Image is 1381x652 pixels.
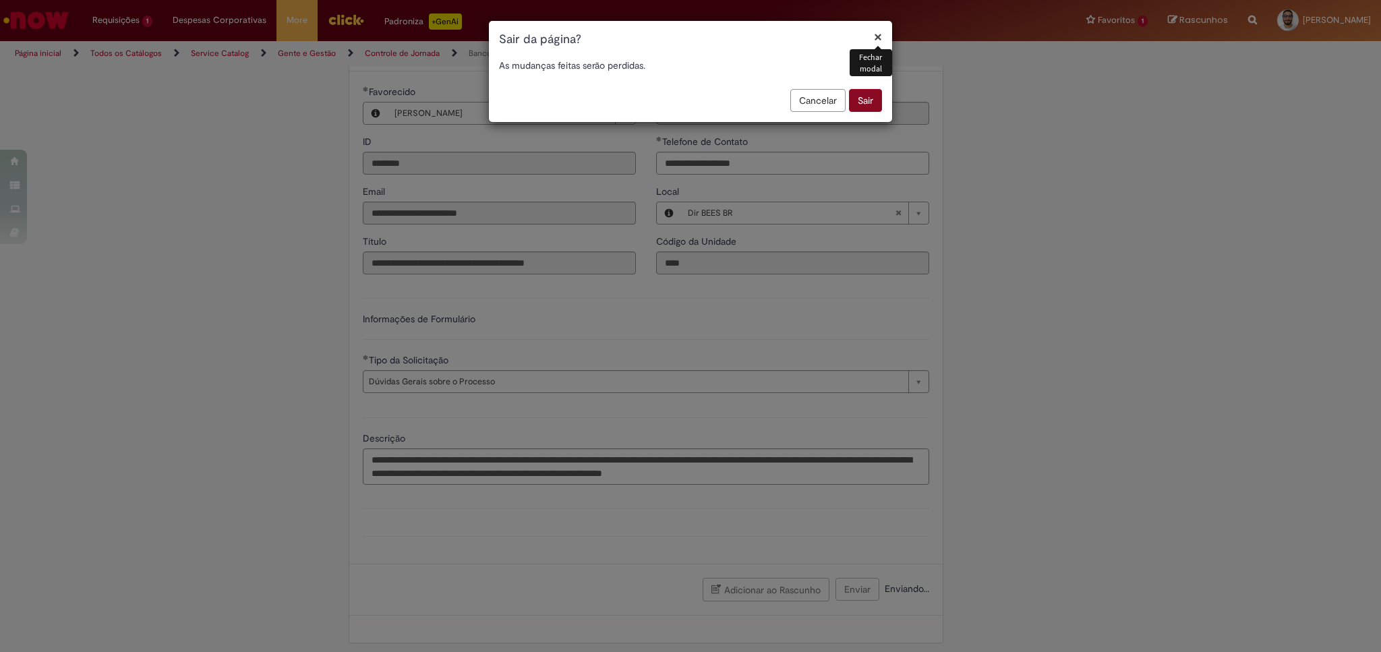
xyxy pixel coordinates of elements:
[849,89,882,112] button: Sair
[850,49,892,76] div: Fechar modal
[499,59,882,72] p: As mudanças feitas serão perdidas.
[874,30,882,44] button: Fechar modal
[790,89,846,112] button: Cancelar
[499,31,882,49] h1: Sair da página?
